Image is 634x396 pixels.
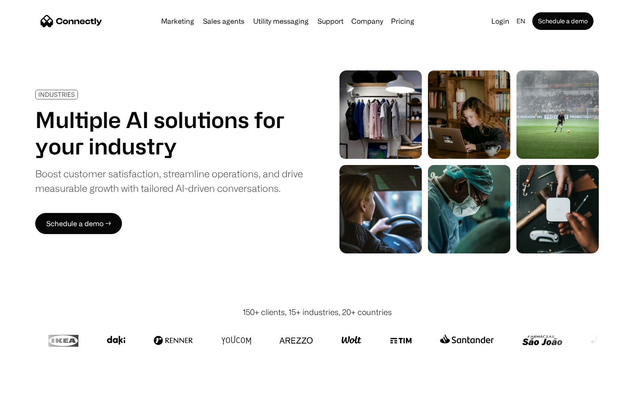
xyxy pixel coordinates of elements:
a: Schedule a demo [532,12,593,30]
div: INDUSTRIES [38,91,75,98]
h1: Multiple AI solutions for your industry [35,106,303,159]
aside: Language selected: English [9,380,53,393]
div: en [516,15,525,27]
div: Boost customer satisfaction, streamline operations, and drive measurable growth with tailored AI-... [35,166,303,195]
a: Schedule a demo → [35,213,122,234]
a: Support [314,18,347,25]
ul: Language list [18,381,53,393]
a: Pricing [387,18,418,25]
div: en [513,15,531,27]
a: Utility messaging [250,18,312,25]
a: home [41,15,102,28]
a: Sales agents [199,18,248,25]
div: 150+ clients, 15+ industries, 20+ countries [243,306,392,318]
a: Marketing [158,18,198,25]
div: Company [351,15,383,27]
div: Company [349,15,386,27]
a: Login [488,15,513,27]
